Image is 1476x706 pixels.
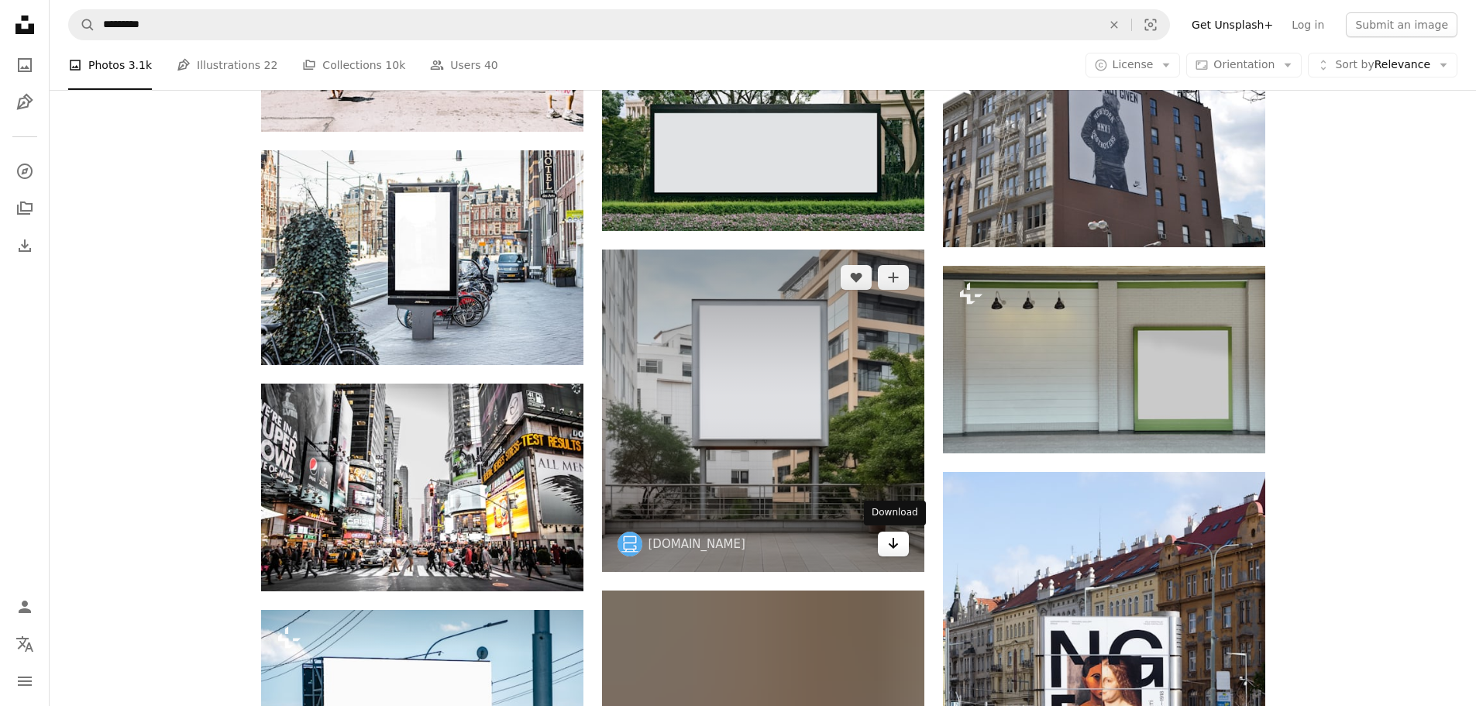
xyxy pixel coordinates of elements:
a: black and gray bicycle on road during daytime [261,250,583,264]
img: New York street during daytime [261,384,583,591]
img: an empty billboard in the middle of a city [602,250,924,572]
a: a white brick wall with a green door and three lamps [943,353,1265,367]
a: an empty billboard in the middle of a city [602,404,924,418]
span: Sort by [1335,58,1374,71]
a: brown and white concrete building under blue sky during daytime [943,133,1265,147]
button: Orientation [1186,53,1302,77]
button: Sort byRelevance [1308,53,1457,77]
img: a white brick wall with a green door and three lamps [943,266,1265,453]
img: A blank billboard stands in a lush green area. [602,15,924,231]
button: Like [841,265,872,290]
a: Download [878,532,909,556]
button: Clear [1097,10,1131,40]
button: Visual search [1132,10,1169,40]
a: Illustrations 22 [177,40,277,90]
button: Menu [9,666,40,697]
button: Language [9,629,40,660]
div: Download [864,501,926,525]
a: Explore [9,156,40,187]
img: brown and white concrete building under blue sky during daytime [943,33,1265,247]
span: 22 [264,57,278,74]
a: Illustrations [9,87,40,118]
img: Go to personalgraphic.com's profile [618,532,642,556]
a: New York street during daytime [261,480,583,494]
img: black and gray bicycle on road during daytime [261,150,583,365]
span: License [1113,58,1154,71]
form: Find visuals sitewide [68,9,1170,40]
a: A blank billboard stands in a lush green area. [602,116,924,130]
span: 40 [484,57,498,74]
button: Add to Collection [878,265,909,290]
a: Collections [9,193,40,224]
a: [DOMAIN_NAME] [649,536,745,552]
span: Orientation [1213,58,1275,71]
button: Submit an image [1346,12,1457,37]
a: Log in / Sign up [9,591,40,622]
button: Search Unsplash [69,10,95,40]
a: Photos [9,50,40,81]
button: License [1085,53,1181,77]
a: Log in [1282,12,1333,37]
a: Get Unsplash+ [1182,12,1282,37]
a: Home — Unsplash [9,9,40,43]
a: Users 40 [430,40,498,90]
a: Collections 10k [302,40,405,90]
span: Relevance [1335,57,1430,73]
a: Download History [9,230,40,261]
span: 10k [385,57,405,74]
